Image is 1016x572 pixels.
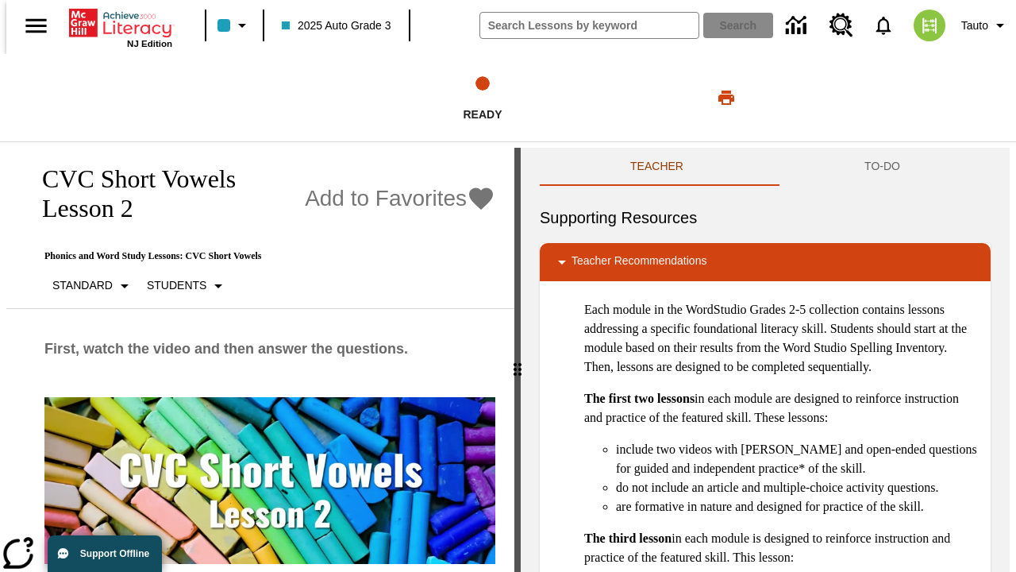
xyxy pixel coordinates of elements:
[616,497,978,516] li: are formative in nature and designed for practice of the skill.
[25,250,495,262] p: Phonics and Word Study Lessons: CVC Short Vowels
[571,253,706,272] p: Teacher Recommendations
[914,10,945,41] img: avatar image
[774,148,991,186] button: TO-DO
[584,389,978,427] p: in each module are designed to reinforce instruction and practice of the featured skill. These le...
[44,341,408,357] span: First, watch the video and then answer the questions.
[69,6,172,48] div: Home
[480,13,698,38] input: search field
[540,243,991,281] div: Teacher Recommendations
[616,440,978,478] li: include two videos with [PERSON_NAME] and open-ended questions for guided and independent practic...
[305,185,495,213] button: Add to Favorites
[305,186,467,211] span: Add to Favorites
[776,4,820,48] a: Data Center
[863,5,904,46] a: Notifications
[46,272,140,300] button: Scaffolds, Standard
[616,478,978,497] li: do not include an article and multiple-choice activity questions.
[514,148,521,572] div: Press Enter or Spacebar and then press right and left arrow keys to move the slider
[584,531,672,545] strong: The third lesson
[584,392,695,405] strong: The first two lessons
[127,39,172,48] span: NJ Edition
[277,54,688,141] button: Ready step 1 of 1
[13,2,60,49] button: Open side menu
[211,11,258,40] button: Class color is light blue. Change class color
[540,148,991,186] div: Instructional Panel Tabs
[701,83,752,112] button: Print
[955,11,1016,40] button: Profile/Settings
[147,277,206,294] p: Students
[282,17,391,34] span: 2025 Auto Grade 3
[140,272,234,300] button: Select Student
[904,5,955,46] button: Select a new avatar
[584,529,978,567] p: in each module is designed to reinforce instruction and practice of the featured skill. This lesson:
[961,17,988,34] span: Tauto
[584,300,978,377] p: Each module in the WordStudio Grades 2-5 collection contains lessons addressing a specific founda...
[820,4,863,47] a: Resource Center, Will open in new tab
[521,148,1010,572] div: activity
[463,108,502,121] span: Ready
[48,535,162,572] button: Support Offline
[540,148,774,186] button: Teacher
[52,277,113,294] p: Standard
[80,548,149,559] span: Support Offline
[6,148,514,564] div: reading
[540,205,991,230] h6: Supporting Resources
[25,164,297,223] h1: CVC Short Vowels Lesson 2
